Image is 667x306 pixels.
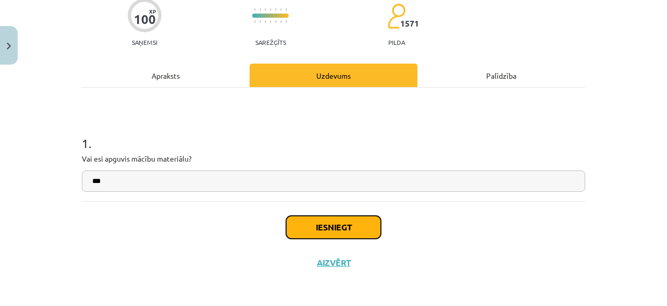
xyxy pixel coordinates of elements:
div: 100 [134,12,156,27]
button: Aizvērt [314,258,353,268]
span: XP [149,8,156,14]
img: icon-short-line-57e1e144782c952c97e751825c79c345078a6d821885a25fce030b3d8c18986b.svg [260,8,261,11]
img: icon-short-line-57e1e144782c952c97e751825c79c345078a6d821885a25fce030b3d8c18986b.svg [275,8,276,11]
img: icon-short-line-57e1e144782c952c97e751825c79c345078a6d821885a25fce030b3d8c18986b.svg [286,8,287,11]
img: icon-short-line-57e1e144782c952c97e751825c79c345078a6d821885a25fce030b3d8c18986b.svg [270,20,271,23]
img: icon-short-line-57e1e144782c952c97e751825c79c345078a6d821885a25fce030b3d8c18986b.svg [280,8,281,11]
div: Apraksts [82,64,250,87]
p: Sarežģīts [255,39,286,46]
img: icon-short-line-57e1e144782c952c97e751825c79c345078a6d821885a25fce030b3d8c18986b.svg [254,8,255,11]
img: icon-short-line-57e1e144782c952c97e751825c79c345078a6d821885a25fce030b3d8c18986b.svg [265,20,266,23]
img: icon-short-line-57e1e144782c952c97e751825c79c345078a6d821885a25fce030b3d8c18986b.svg [286,20,287,23]
img: icon-short-line-57e1e144782c952c97e751825c79c345078a6d821885a25fce030b3d8c18986b.svg [270,8,271,11]
p: pilda [388,39,405,46]
img: icon-short-line-57e1e144782c952c97e751825c79c345078a6d821885a25fce030b3d8c18986b.svg [280,20,281,23]
img: icon-short-line-57e1e144782c952c97e751825c79c345078a6d821885a25fce030b3d8c18986b.svg [260,20,261,23]
img: icon-short-line-57e1e144782c952c97e751825c79c345078a6d821885a25fce030b3d8c18986b.svg [254,20,255,23]
div: Palīdzība [417,64,585,87]
img: icon-close-lesson-0947bae3869378f0d4975bcd49f059093ad1ed9edebbc8119c70593378902aed.svg [7,43,11,50]
img: students-c634bb4e5e11cddfef0936a35e636f08e4e9abd3cc4e673bd6f9a4125e45ecb1.svg [387,3,405,29]
img: icon-short-line-57e1e144782c952c97e751825c79c345078a6d821885a25fce030b3d8c18986b.svg [275,20,276,23]
button: Iesniegt [286,216,381,239]
h1: 1 . [82,118,585,150]
p: Saņemsi [128,39,162,46]
img: icon-short-line-57e1e144782c952c97e751825c79c345078a6d821885a25fce030b3d8c18986b.svg [265,8,266,11]
span: 1571 [400,19,419,28]
p: Vai esi apguvis mācību materiālu? [82,153,585,164]
div: Uzdevums [250,64,417,87]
